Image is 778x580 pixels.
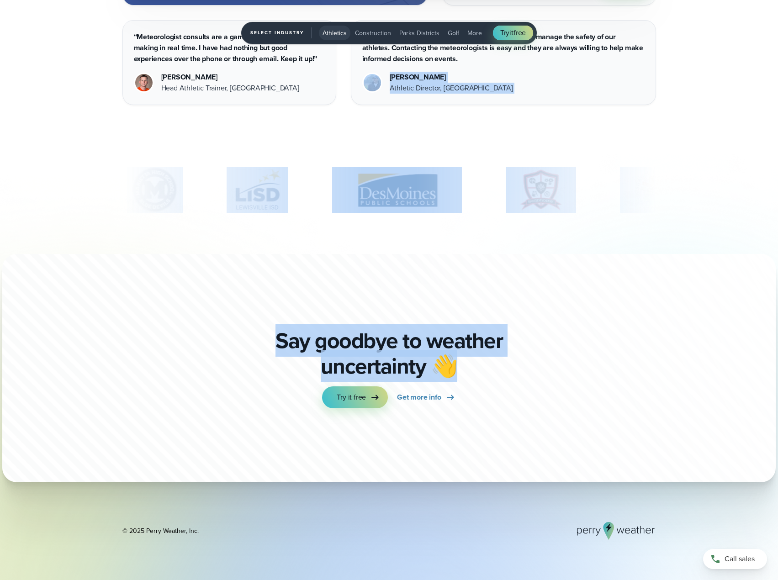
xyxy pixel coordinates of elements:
a: Call sales [703,549,767,569]
span: Golf [448,28,459,38]
div: © 2025 Perry Weather, Inc. [122,526,199,535]
button: Construction [351,26,395,40]
span: More [467,28,482,38]
img: Cathedral High School Headshot [364,74,381,91]
span: it [509,27,513,38]
span: Select Industry [250,27,312,38]
button: More [464,26,486,40]
a: Try it free [322,386,388,408]
div: 7 of 10 [506,167,576,213]
a: Get more info [397,386,455,408]
div: 8 of 10 [620,167,691,213]
button: Athletics [319,26,350,40]
p: Say goodbye to weather uncertainty 👋 [272,328,506,379]
span: Construction [355,28,391,38]
div: slideshow [122,167,656,217]
img: Shawnee-Mission-Public-Schools.svg [620,167,691,213]
button: Parks Districts [396,26,443,40]
div: 6 of 10 [332,167,462,213]
span: Athletics [323,28,347,38]
button: Golf [444,26,463,40]
div: 5 of 10 [227,167,288,213]
span: Try free [500,27,526,38]
span: Parks Districts [399,28,439,38]
img: Marietta-High-School.svg [127,167,183,213]
img: Wartburg College Headshot [135,74,153,91]
div: [PERSON_NAME] [161,72,299,83]
img: Lewisville ISD logo [227,167,288,213]
div: Athletic Director, [GEOGRAPHIC_DATA] [390,83,513,94]
img: Des-Moines-Public-Schools.svg [332,167,462,213]
span: Call sales [725,554,755,564]
span: Try it free [337,392,366,403]
a: Tryitfree [493,26,533,40]
p: “Meteorologist consults are a game changer for decision making in real time. I have had nothing b... [134,32,325,64]
span: Get more info [397,392,441,403]
div: Head Athletic Trainer, [GEOGRAPHIC_DATA] [161,83,299,94]
div: 4 of 10 [127,167,183,213]
div: [PERSON_NAME] [390,72,513,83]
